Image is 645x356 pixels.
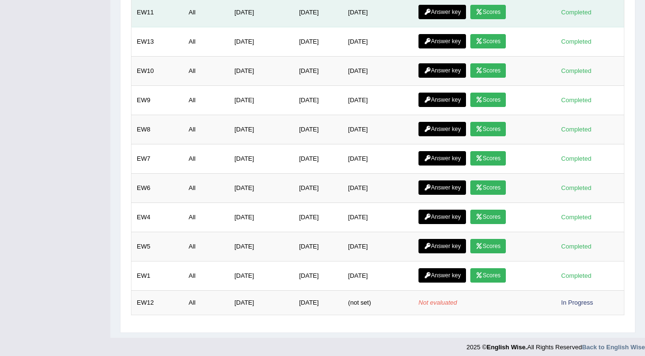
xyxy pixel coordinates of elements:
[131,174,183,203] td: EW6
[294,86,343,115] td: [DATE]
[343,174,413,203] td: [DATE]
[229,144,294,174] td: [DATE]
[418,268,466,283] a: Answer key
[418,63,466,78] a: Answer key
[183,232,229,261] td: All
[183,291,229,315] td: All
[418,180,466,195] a: Answer key
[418,122,466,136] a: Answer key
[131,203,183,232] td: EW4
[558,183,595,193] div: Completed
[229,203,294,232] td: [DATE]
[343,57,413,86] td: [DATE]
[558,271,595,281] div: Completed
[229,27,294,57] td: [DATE]
[418,151,466,166] a: Answer key
[131,27,183,57] td: EW13
[348,299,371,306] span: (not set)
[558,297,597,308] div: In Progress
[131,291,183,315] td: EW12
[558,241,595,251] div: Completed
[229,86,294,115] td: [DATE]
[183,115,229,144] td: All
[343,115,413,144] td: [DATE]
[418,5,466,19] a: Answer key
[294,232,343,261] td: [DATE]
[343,27,413,57] td: [DATE]
[229,261,294,291] td: [DATE]
[466,338,645,352] div: 2025 © All Rights Reserved
[183,261,229,291] td: All
[470,122,506,136] a: Scores
[229,291,294,315] td: [DATE]
[294,261,343,291] td: [DATE]
[131,232,183,261] td: EW5
[418,93,466,107] a: Answer key
[470,34,506,48] a: Scores
[558,154,595,164] div: Completed
[558,7,595,17] div: Completed
[558,124,595,134] div: Completed
[470,268,506,283] a: Scores
[470,93,506,107] a: Scores
[418,210,466,224] a: Answer key
[183,27,229,57] td: All
[131,115,183,144] td: EW8
[294,203,343,232] td: [DATE]
[229,174,294,203] td: [DATE]
[582,344,645,351] a: Back to English Wise
[470,180,506,195] a: Scores
[131,144,183,174] td: EW7
[131,57,183,86] td: EW10
[558,212,595,222] div: Completed
[343,261,413,291] td: [DATE]
[343,144,413,174] td: [DATE]
[294,144,343,174] td: [DATE]
[470,151,506,166] a: Scores
[294,57,343,86] td: [DATE]
[470,210,506,224] a: Scores
[418,299,457,306] em: Not evaluated
[418,239,466,253] a: Answer key
[294,115,343,144] td: [DATE]
[343,232,413,261] td: [DATE]
[131,86,183,115] td: EW9
[558,66,595,76] div: Completed
[183,144,229,174] td: All
[183,86,229,115] td: All
[294,174,343,203] td: [DATE]
[294,291,343,315] td: [DATE]
[343,203,413,232] td: [DATE]
[229,57,294,86] td: [DATE]
[294,27,343,57] td: [DATE]
[183,203,229,232] td: All
[470,239,506,253] a: Scores
[183,57,229,86] td: All
[558,36,595,47] div: Completed
[418,34,466,48] a: Answer key
[131,261,183,291] td: EW1
[558,95,595,105] div: Completed
[470,5,506,19] a: Scores
[487,344,527,351] strong: English Wise.
[229,232,294,261] td: [DATE]
[229,115,294,144] td: [DATE]
[343,86,413,115] td: [DATE]
[183,174,229,203] td: All
[470,63,506,78] a: Scores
